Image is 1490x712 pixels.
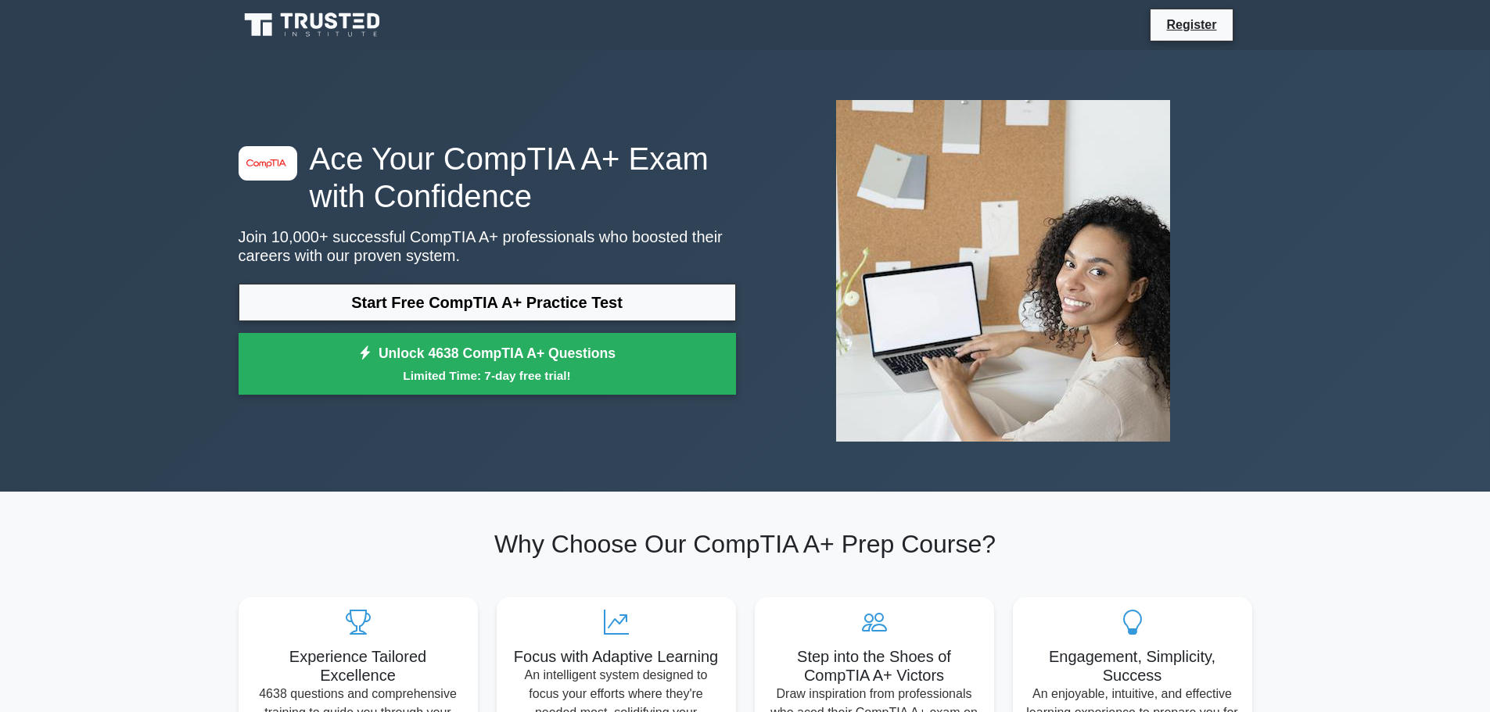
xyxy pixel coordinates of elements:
[509,647,723,666] h5: Focus with Adaptive Learning
[1157,15,1226,34] a: Register
[251,647,465,685] h5: Experience Tailored Excellence
[239,140,736,215] h1: Ace Your CompTIA A+ Exam with Confidence
[258,367,716,385] small: Limited Time: 7-day free trial!
[1025,647,1240,685] h5: Engagement, Simplicity, Success
[239,333,736,395] a: Unlock 4638 CompTIA A+ QuestionsLimited Time: 7-day free trial!
[239,284,736,321] a: Start Free CompTIA A+ Practice Test
[239,529,1252,559] h2: Why Choose Our CompTIA A+ Prep Course?
[239,227,736,265] p: Join 10,000+ successful CompTIA A+ professionals who boosted their careers with our proven system.
[767,647,982,685] h5: Step into the Shoes of CompTIA A+ Victors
